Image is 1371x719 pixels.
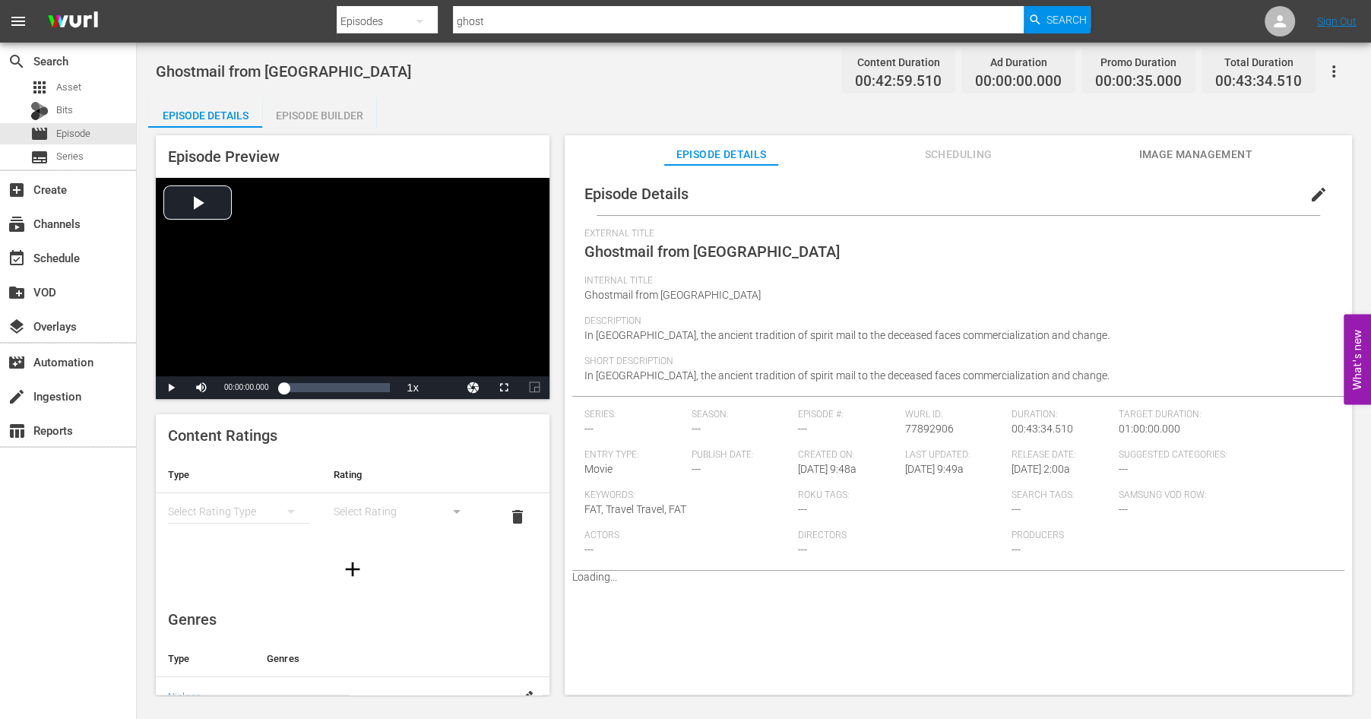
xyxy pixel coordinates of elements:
[692,409,791,421] span: Season:
[8,249,26,268] span: Schedule
[168,426,277,445] span: Content Ratings
[255,641,502,677] th: Genres
[584,449,684,461] span: Entry Type:
[798,530,1004,542] span: Directors
[855,73,942,90] span: 00:42:59.510
[1046,6,1087,33] span: Search
[224,383,268,391] span: 00:00:00.000
[56,103,73,118] span: Bits
[8,181,26,199] span: Create
[489,376,519,399] button: Fullscreen
[1012,423,1073,435] span: 00:43:34.510
[901,145,1015,164] span: Scheduling
[519,376,549,399] button: Picture-in-Picture
[1119,489,1218,502] span: Samsung VOD Row:
[584,228,1325,240] span: External Title
[156,178,549,399] div: Video Player
[156,641,255,677] th: Type
[508,508,527,526] span: delete
[798,543,807,556] span: ---
[584,503,686,515] span: FAT, Travel Travel, FAT
[8,283,26,302] span: VOD
[584,275,1325,287] span: Internal Title
[584,356,1325,368] span: Short Description
[584,409,684,421] span: Series:
[458,376,489,399] button: Jump To Time
[1012,530,1217,542] span: Producers
[1095,73,1182,90] span: 00:00:35.000
[56,126,90,141] span: Episode
[1309,185,1328,204] span: edit
[148,97,262,128] button: Episode Details
[905,423,954,435] span: 77892906
[156,457,321,493] th: Type
[9,12,27,30] span: menu
[1012,503,1021,515] span: ---
[8,215,26,233] span: Channels
[8,52,26,71] span: Search
[584,315,1325,328] span: Description
[30,125,49,143] span: Episode
[30,78,49,97] span: Asset
[798,503,807,515] span: ---
[8,353,26,372] span: Automation
[168,610,217,629] span: Genres
[1012,409,1111,421] span: Duration:
[1215,73,1302,90] span: 00:43:34.510
[1119,463,1128,475] span: ---
[262,97,376,128] button: Episode Builder
[156,62,411,81] span: Ghostmail from [GEOGRAPHIC_DATA]
[56,80,81,95] span: Asset
[1012,449,1111,461] span: Release Date:
[1024,6,1091,33] button: Search
[584,329,1110,341] span: In [GEOGRAPHIC_DATA], the ancient tradition of spirit mail to the deceased faces commercializatio...
[283,383,390,392] div: Progress Bar
[692,423,701,435] span: ---
[975,52,1062,73] div: Ad Duration
[572,571,1344,583] p: Loading...
[905,409,1005,421] span: Wurl ID:
[692,449,791,461] span: Publish Date:
[664,145,778,164] span: Episode Details
[1138,145,1252,164] span: Image Management
[798,449,898,461] span: Created On:
[584,242,840,261] span: Ghostmail from [GEOGRAPHIC_DATA]
[36,4,109,40] img: ans4CAIJ8jUAAAAAAAAAAAAAAAAAAAAAAAAgQb4GAAAAAAAAAAAAAAAAAAAAAAAAJMjXAAAAAAAAAAAAAAAAAAAAAAAAgAT5G...
[975,73,1062,90] span: 00:00:00.000
[584,185,689,203] span: Episode Details
[156,457,549,540] table: simple table
[584,530,790,542] span: Actors
[8,318,26,336] span: Overlays
[156,376,186,399] button: Play
[30,102,49,120] div: Bits
[855,52,942,73] div: Content Duration
[499,499,536,535] button: delete
[1119,423,1180,435] span: 01:00:00.000
[8,388,26,406] span: Ingestion
[1012,489,1111,502] span: Search Tags:
[1095,52,1182,73] div: Promo Duration
[584,463,613,475] span: Movie
[1119,503,1128,515] span: ---
[56,149,84,164] span: Series
[692,463,701,475] span: ---
[168,147,280,166] span: Episode Preview
[321,457,487,493] th: Rating
[798,409,898,421] span: Episode #:
[1012,463,1070,475] span: [DATE] 2:00a
[1012,543,1021,556] span: ---
[186,376,217,399] button: Mute
[584,423,594,435] span: ---
[1215,52,1302,73] div: Total Duration
[8,422,26,440] span: Reports
[1300,176,1337,213] button: edit
[798,489,1004,502] span: Roku Tags:
[1119,449,1325,461] span: Suggested Categories:
[798,423,807,435] span: ---
[30,148,49,166] span: Series
[168,691,201,702] a: Nielsen
[148,97,262,134] div: Episode Details
[584,369,1110,382] span: In [GEOGRAPHIC_DATA], the ancient tradition of spirit mail to the deceased faces commercializatio...
[905,449,1005,461] span: Last Updated:
[1344,315,1371,405] button: Open Feedback Widget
